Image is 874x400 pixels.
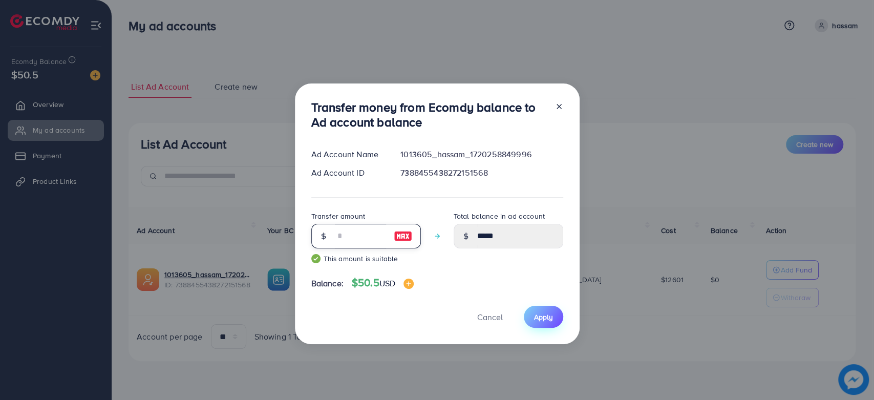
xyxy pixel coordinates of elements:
label: Total balance in ad account [454,211,545,221]
img: guide [311,254,321,263]
label: Transfer amount [311,211,365,221]
h4: $50.5 [352,277,414,289]
div: Ad Account Name [303,149,393,160]
div: 1013605_hassam_1720258849996 [392,149,571,160]
div: 7388455438272151568 [392,167,571,179]
span: Cancel [477,311,503,323]
div: Ad Account ID [303,167,393,179]
button: Cancel [464,306,516,328]
span: USD [379,278,395,289]
small: This amount is suitable [311,254,421,264]
span: Balance: [311,278,344,289]
button: Apply [524,306,563,328]
span: Apply [534,312,553,322]
h3: Transfer money from Ecomdy balance to Ad account balance [311,100,547,130]
img: image [394,230,412,242]
img: image [403,279,414,289]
